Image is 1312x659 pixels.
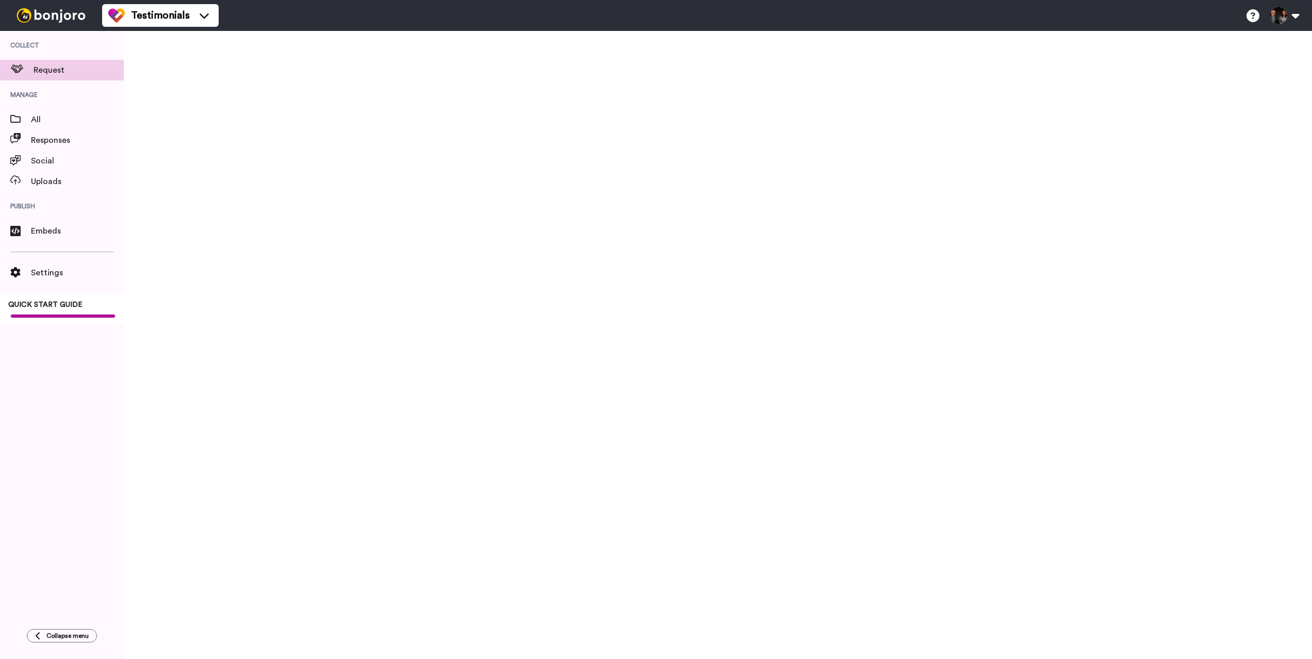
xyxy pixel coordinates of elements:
[31,175,124,188] span: Uploads
[31,134,124,146] span: Responses
[108,7,125,24] img: tm-color.svg
[31,225,124,237] span: Embeds
[46,632,89,640] span: Collapse menu
[34,64,124,76] span: Request
[12,8,90,23] img: bj-logo-header-white.svg
[31,155,124,167] span: Social
[8,301,83,308] span: QUICK START GUIDE
[27,629,97,642] button: Collapse menu
[31,267,124,279] span: Settings
[131,8,190,23] span: Testimonials
[31,113,124,126] span: All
